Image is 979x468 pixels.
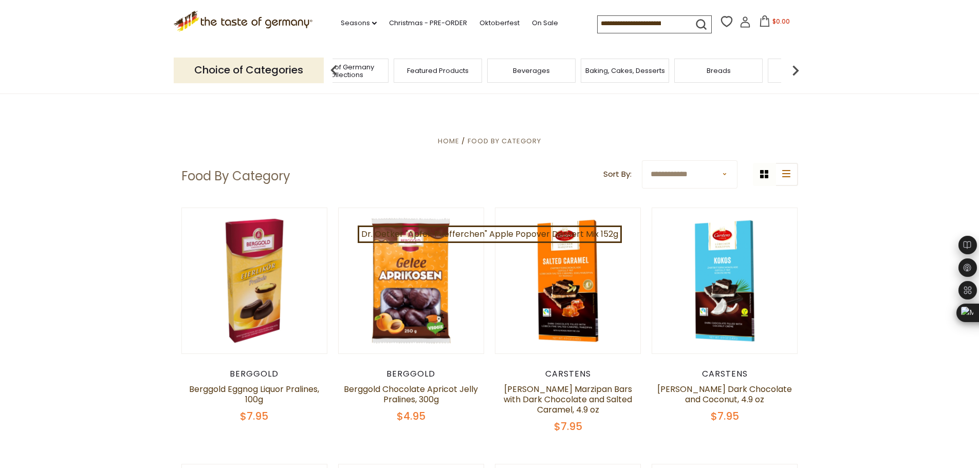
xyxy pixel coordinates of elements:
[652,208,798,353] img: Carstens Luebecker Dark Chocolate and Coconut, 4.9 oz
[513,67,550,74] a: Beverages
[495,208,641,353] img: Carstens Luebecker Marzipan Bars with Dark Chocolate and Salted Caramel, 4.9 oz
[341,17,377,29] a: Seasons
[532,17,558,29] a: On Sale
[324,60,344,81] img: previous arrow
[344,383,478,405] a: Berggold Chocolate Apricot Jelly Pralines, 300g
[407,67,469,74] a: Featured Products
[504,383,632,416] a: [PERSON_NAME] Marzipan Bars with Dark Chocolate and Salted Caramel, 4.9 oz
[181,169,290,184] h1: Food By Category
[174,58,324,83] p: Choice of Categories
[181,369,328,379] div: Berggold
[753,15,797,31] button: $0.00
[711,409,739,423] span: $7.95
[397,409,426,423] span: $4.95
[554,419,582,434] span: $7.95
[772,17,790,26] span: $0.00
[189,383,319,405] a: Berggold Eggnog Liquor Pralines, 100g
[338,369,485,379] div: Berggold
[585,67,665,74] a: Baking, Cakes, Desserts
[495,369,641,379] div: Carstens
[652,369,798,379] div: Carstens
[303,63,385,79] a: Taste of Germany Collections
[657,383,792,405] a: [PERSON_NAME] Dark Chocolate and Coconut, 4.9 oz
[240,409,268,423] span: $7.95
[438,136,459,146] a: Home
[468,136,541,146] a: Food By Category
[389,17,467,29] a: Christmas - PRE-ORDER
[358,226,622,243] a: Dr. Oetker "Apfel-Puefferchen" Apple Popover Dessert Mix 152g
[785,60,806,81] img: next arrow
[479,17,520,29] a: Oktoberfest
[182,208,327,353] img: Berggold Eggnog Liquor Pralines, 100g
[603,168,632,181] label: Sort By:
[339,208,484,353] img: Berggold Chocolate Apricot Jelly Pralines, 300g
[707,67,731,74] a: Breads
